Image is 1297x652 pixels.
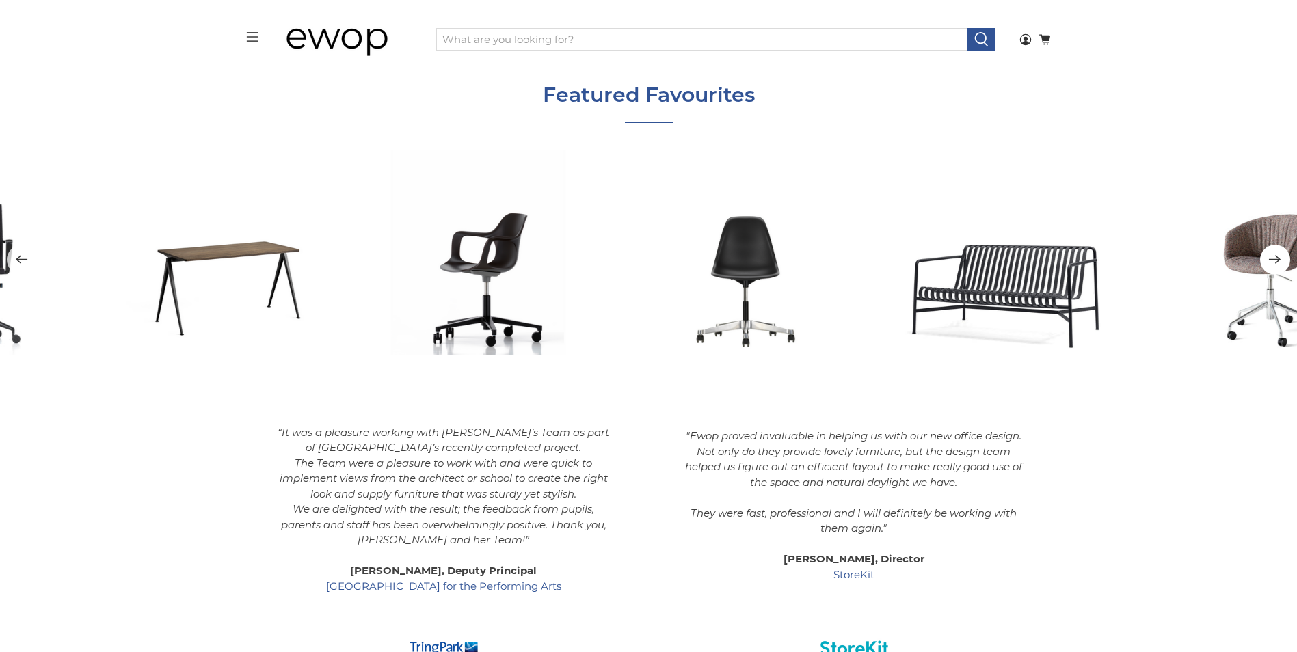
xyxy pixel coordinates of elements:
[1260,245,1290,275] button: Next
[436,28,968,51] input: What are you looking for?
[685,429,1022,534] em: "Ewop proved invaluable in helping us with our new office design. Not only do they provide lovely...
[326,580,561,593] a: [GEOGRAPHIC_DATA] for the Performing Arts
[784,552,924,565] strong: [PERSON_NAME], Director
[281,502,606,546] em: We are delighted with the result; the feedback from pupils, parents and staff has been overwhelmi...
[833,568,874,581] a: StoreKit
[350,564,537,577] strong: [PERSON_NAME], Deputy Principal
[280,457,608,500] em: The Team were a pleasure to work with and were quick to implement views from the architect or sch...
[7,245,37,275] button: Previous
[543,82,755,107] a: Featured Favourites
[278,426,609,454] em: “It was a pleasure working with [PERSON_NAME]’s Team as part of [GEOGRAPHIC_DATA]’s recently comp...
